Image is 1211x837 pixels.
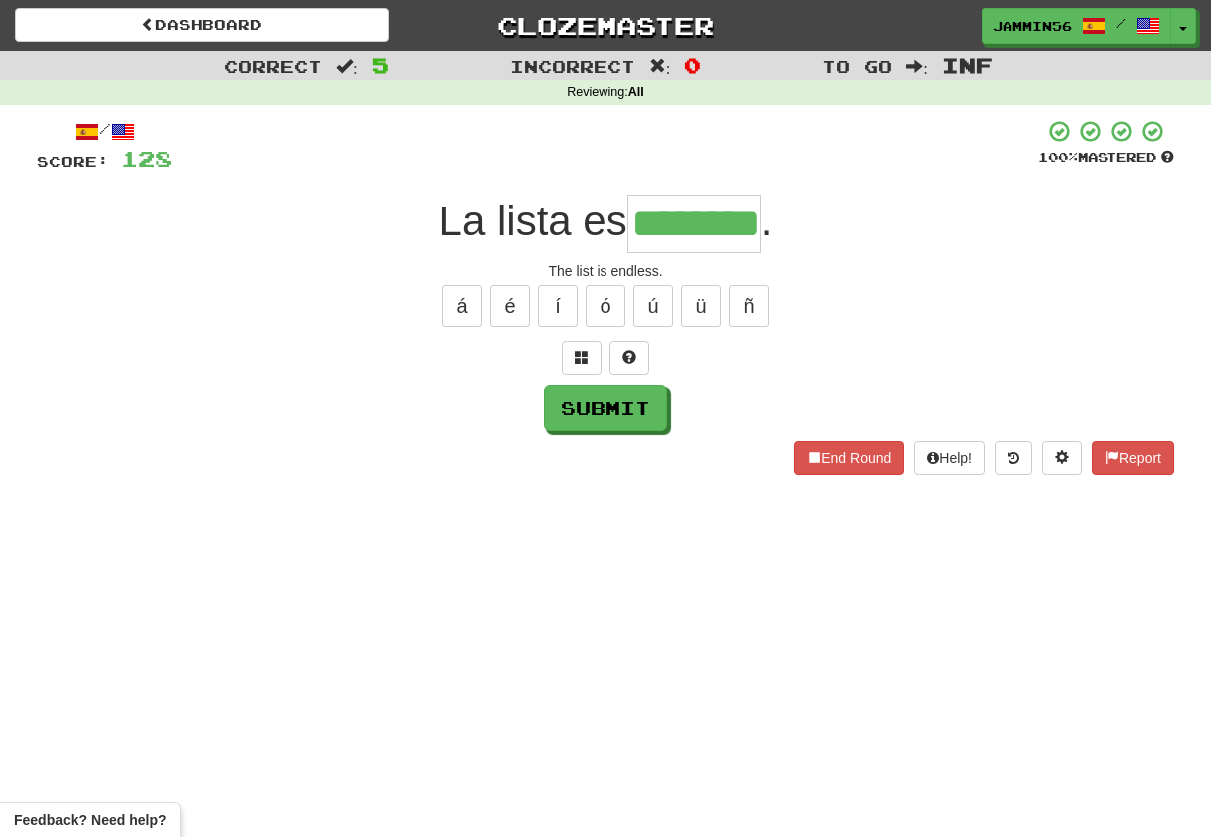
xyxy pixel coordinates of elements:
[609,341,649,375] button: Single letter hint - you only get 1 per sentence and score half the points! alt+h
[37,261,1174,281] div: The list is endless.
[761,198,773,244] span: .
[14,810,166,830] span: Open feedback widget
[681,285,721,327] button: ü
[649,58,671,75] span: :
[37,153,109,170] span: Score:
[995,441,1032,475] button: Round history (alt+y)
[914,441,985,475] button: Help!
[439,198,627,244] span: La lista es
[442,285,482,327] button: á
[1038,149,1078,165] span: 100 %
[1038,149,1174,167] div: Mastered
[822,56,892,76] span: To go
[906,58,928,75] span: :
[37,119,172,144] div: /
[684,53,701,77] span: 0
[562,341,602,375] button: Switch sentence to multiple choice alt+p
[794,441,904,475] button: End Round
[982,8,1171,44] a: jammin56 /
[942,53,993,77] span: Inf
[336,58,358,75] span: :
[628,85,644,99] strong: All
[510,56,635,76] span: Incorrect
[729,285,769,327] button: ñ
[993,17,1072,35] span: jammin56
[15,8,389,42] a: Dashboard
[121,146,172,171] span: 128
[490,285,530,327] button: é
[586,285,625,327] button: ó
[1116,16,1126,30] span: /
[544,385,667,431] button: Submit
[633,285,673,327] button: ú
[538,285,578,327] button: í
[372,53,389,77] span: 5
[1092,441,1174,475] button: Report
[419,8,793,43] a: Clozemaster
[224,56,322,76] span: Correct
